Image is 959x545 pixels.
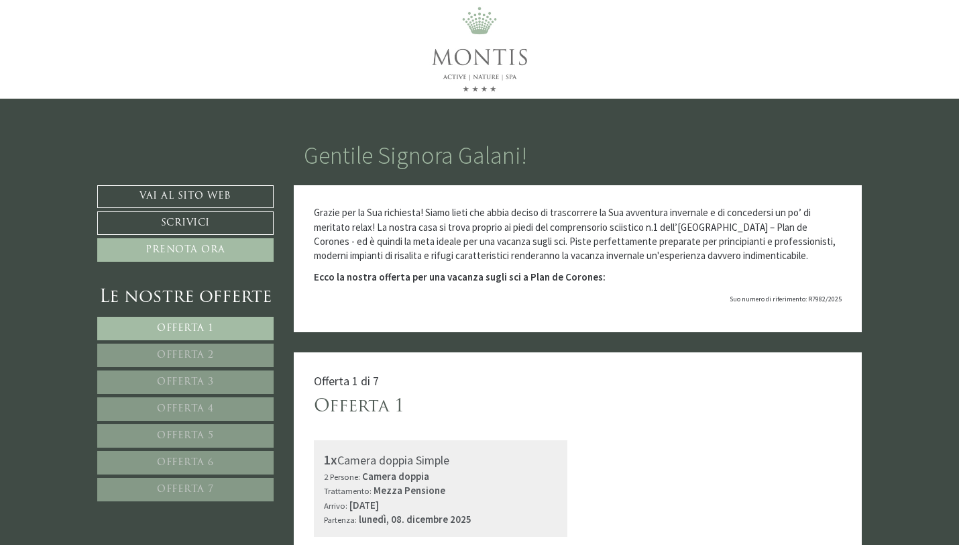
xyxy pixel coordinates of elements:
[314,270,606,283] strong: Ecco la nostra offerta per una vacanza sugli sci a Plan de Corones:
[324,485,372,496] small: Trattamento:
[359,513,471,526] b: lunedì, 08. dicembre 2025
[324,514,357,525] small: Partenza:
[314,205,842,263] p: Grazie per la Sua richiesta! Siamo lieti che abbia deciso di trascorrere la Sua avventura inverna...
[157,350,214,360] span: Offerta 2
[157,431,214,441] span: Offerta 5
[157,377,214,387] span: Offerta 3
[314,395,404,419] div: Offerta 1
[157,458,214,468] span: Offerta 6
[362,470,429,483] b: Camera doppia
[97,211,274,235] a: Scrivici
[157,404,214,414] span: Offerta 4
[157,324,214,334] span: Offerta 1
[324,500,347,511] small: Arrivo:
[324,450,558,470] div: Camera doppia Simple
[97,185,274,208] a: Vai al sito web
[304,142,527,169] h1: Gentile Signora Galani!
[374,484,445,497] b: Mezza Pensione
[157,485,214,495] span: Offerta 7
[97,238,274,262] a: Prenota ora
[349,499,379,511] b: [DATE]
[324,451,337,468] b: 1x
[97,285,274,310] div: Le nostre offerte
[730,295,842,303] span: Suo numero di riferimento: R7982/2025
[314,373,379,389] span: Offerta 1 di 7
[324,471,360,482] small: 2 Persone:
